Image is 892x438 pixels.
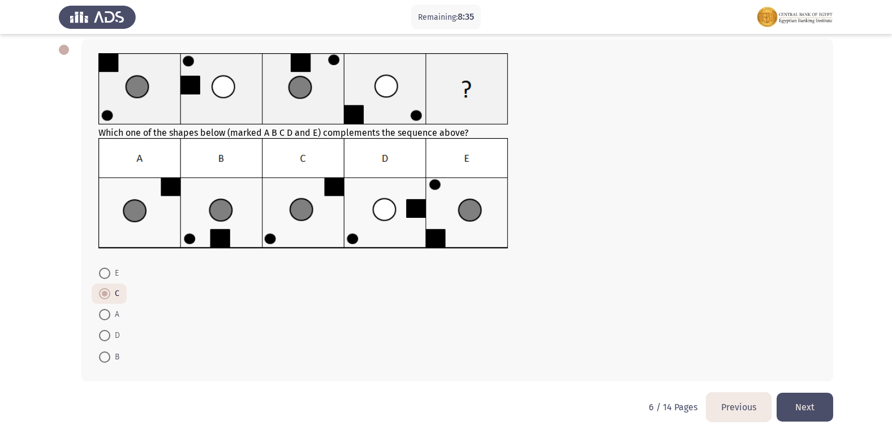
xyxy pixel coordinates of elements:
span: C [110,287,119,300]
button: load next page [777,393,833,422]
img: Assess Talent Management logo [59,1,136,33]
span: B [110,350,119,364]
p: 6 / 14 Pages [649,402,697,413]
p: Remaining: [418,10,474,24]
img: Assessment logo of FOCUS Assessment 3 Modules EN [756,1,833,33]
img: UkFYMDA1MEExLnBuZzE2MjIwMzEwMjE3OTM=.png [98,53,509,125]
img: UkFYMDA1MEEyLnBuZzE2MjIwMzEwNzgxMDc=.png [98,138,509,249]
span: D [110,329,120,342]
button: load previous page [706,393,771,422]
div: Which one of the shapes below (marked A B C D and E) complements the sequence above? [98,53,816,251]
span: A [110,308,119,321]
span: E [110,267,119,280]
span: 8:35 [458,11,474,22]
